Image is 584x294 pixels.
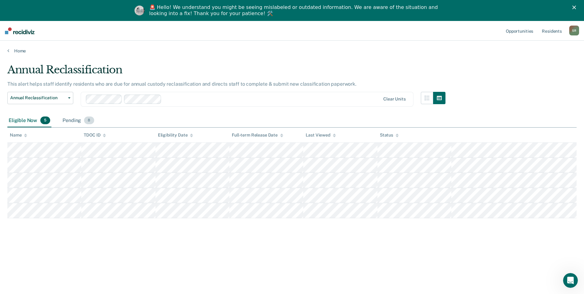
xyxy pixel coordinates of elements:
a: Opportunities [505,21,534,41]
div: Status [380,133,399,138]
div: Annual Reclassification [7,63,445,81]
p: This alert helps staff identify residents who are due for annual custody reclassification and dir... [7,81,356,87]
iframe: Intercom live chat [563,273,578,288]
div: Clear units [383,96,406,102]
span: Annual Reclassification [10,95,66,100]
div: TDOC ID [84,133,106,138]
div: Full-term Release Date [232,133,283,138]
span: 8 [84,116,94,125]
a: Home [7,48,577,54]
div: Name [10,133,27,138]
a: Residents [541,21,563,41]
img: Recidiviz [5,27,34,34]
button: Annual Reclassification [7,92,73,104]
div: Eligibility Date [158,133,193,138]
img: Profile image for Kim [135,6,144,15]
button: SR [569,26,579,35]
div: S R [569,26,579,35]
span: 5 [40,116,50,125]
div: 🚨 Hello! We understand you might be seeing mislabeled or outdated information. We are aware of th... [149,4,440,17]
div: Last Viewed [306,133,336,138]
div: Pending8 [61,114,95,128]
div: Close [572,6,578,9]
div: Eligible Now5 [7,114,51,128]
